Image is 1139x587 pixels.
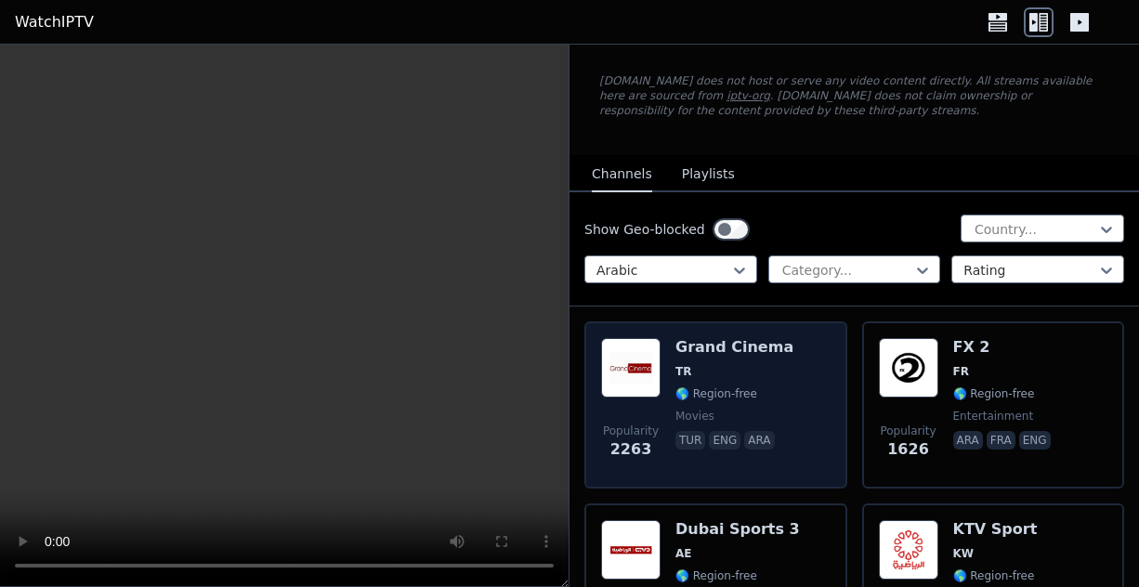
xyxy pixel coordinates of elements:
img: Dubai Sports 3 [601,520,661,580]
img: KTV Sport [879,520,938,580]
span: 🌎 Region-free [953,568,1035,583]
p: ara [953,431,983,450]
span: FR [953,364,969,379]
p: fra [987,431,1015,450]
span: 🌎 Region-free [675,386,757,401]
p: eng [709,431,740,450]
span: Popularity [603,424,659,438]
p: [DOMAIN_NAME] does not host or serve any video content directly. All streams available here are s... [599,73,1109,118]
label: Show Geo-blocked [584,220,705,239]
span: KW [953,546,975,561]
h6: FX 2 [953,338,1054,357]
span: Popularity [880,424,936,438]
span: movies [675,409,714,424]
p: eng [1019,431,1051,450]
p: tur [675,431,705,450]
p: ara [744,431,774,450]
h6: Grand Cinema [675,338,793,357]
img: FX 2 [879,338,938,398]
img: Grand Cinema [601,338,661,398]
span: AE [675,546,691,561]
span: 🌎 Region-free [675,568,757,583]
button: Playlists [682,157,735,192]
span: 2263 [610,438,652,461]
span: entertainment [953,409,1034,424]
span: TR [675,364,691,379]
h6: Dubai Sports 3 [675,520,800,539]
a: iptv-org [727,89,770,102]
a: WatchIPTV [15,11,94,33]
span: 🌎 Region-free [953,386,1035,401]
span: 1626 [887,438,929,461]
h6: KTV Sport [953,520,1038,539]
button: Channels [592,157,652,192]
